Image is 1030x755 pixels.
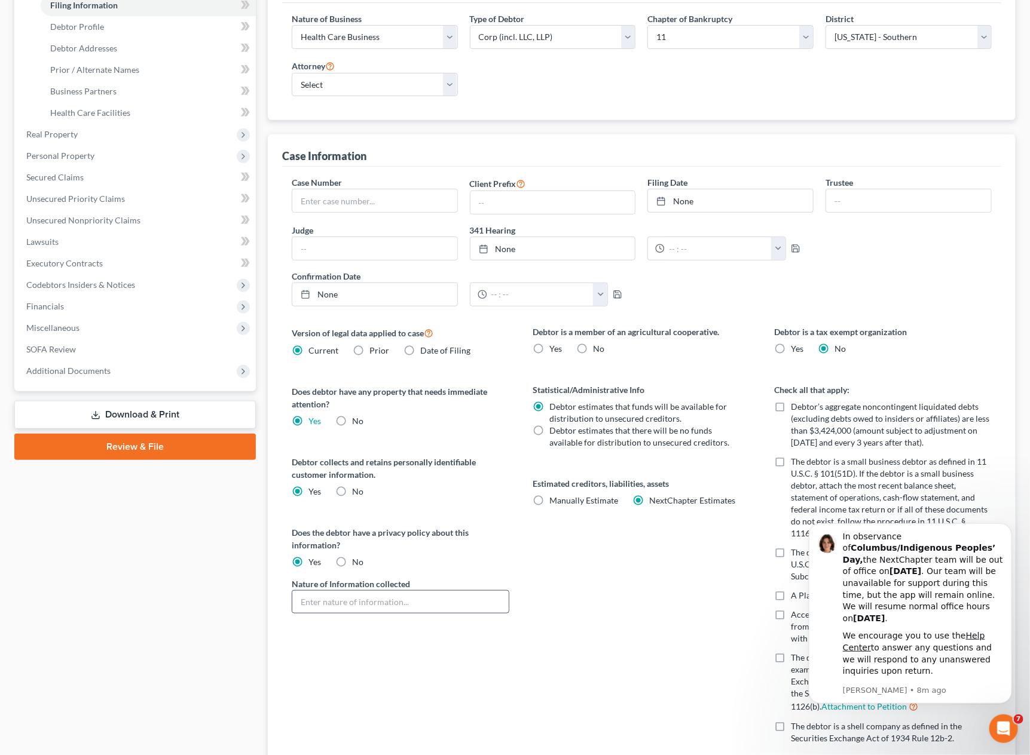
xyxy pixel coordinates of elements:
[17,210,256,231] a: Unsecured Nonpriority Claims
[50,86,117,96] span: Business Partners
[50,65,139,75] span: Prior / Alternate Names
[292,591,509,613] input: Enter nature of information...
[17,339,256,360] a: SOFA Review
[533,326,751,338] label: Debtor is a member of an agricultural cooperative.
[650,495,736,505] span: NextChapter Estimates
[26,129,78,139] span: Real Property
[26,215,140,225] span: Unsecured Nonpriority Claims
[41,59,256,81] a: Prior / Alternate Names
[292,237,457,260] input: --
[26,237,59,247] span: Lawsuits
[470,191,635,214] input: --
[308,416,321,426] a: Yes
[352,557,363,567] span: No
[14,434,256,460] a: Review & File
[286,270,642,283] label: Confirmation Date
[826,176,853,189] label: Trustee
[26,344,76,354] span: SOFA Review
[26,301,64,311] span: Financials
[26,194,125,204] span: Unsecured Priority Claims
[50,108,130,118] span: Health Care Facilities
[550,401,728,423] span: Debtor estimates that funds will be available for distribution to unsecured creditors.
[292,189,457,212] input: Enter case number...
[791,520,1030,749] iframe: Intercom notifications message
[26,280,135,290] span: Codebtors Insiders & Notices
[292,283,457,306] a: None
[352,416,363,426] span: No
[308,345,338,355] span: Current
[1014,714,1023,724] span: 7
[17,253,256,274] a: Executory Contracts
[835,343,846,354] span: No
[17,231,256,253] a: Lawsuits
[369,345,389,355] span: Prior
[420,345,470,355] span: Date of Filing
[41,81,256,102] a: Business Partners
[826,13,854,25] label: District
[550,425,730,447] span: Debtor estimates that there will be no funds available for distribution to unsecured creditors.
[292,578,410,590] label: Nature of Information collected
[648,189,813,212] a: None
[50,43,117,53] span: Debtor Addresses
[26,258,103,268] span: Executory Contracts
[292,224,313,237] label: Judge
[470,176,526,191] label: Client Prefix
[292,456,509,481] label: Debtor collects and retains personally identifiable customer information.
[292,176,342,189] label: Case Number
[17,167,256,188] a: Secured Claims
[41,38,256,59] a: Debtor Addresses
[791,401,989,447] span: Debtor’s aggregate noncontingent liquidated debts (excluding debts owed to insiders or affiliates...
[352,486,363,496] span: No
[292,59,335,73] label: Attorney
[26,151,94,161] span: Personal Property
[989,714,1018,743] iframe: Intercom live chat
[550,343,563,354] span: Yes
[487,283,594,306] input: -- : --
[774,326,992,338] label: Debtor is a tax exempt organization
[292,326,509,340] label: Version of legal data applied to case
[533,383,751,396] label: Statistical/Administrative Info
[533,477,751,490] label: Estimated creditors, liabilities, assets
[26,323,80,333] span: Miscellaneous
[41,102,256,124] a: Health Care Facilities
[26,172,84,182] span: Secured Claims
[826,189,991,212] input: --
[464,224,820,237] label: 341 Hearing
[647,13,732,25] label: Chapter of Bankruptcy
[791,456,988,538] span: The debtor is a small business debtor as defined in 11 U.S.C. § 101(51D). If the debtor is a smal...
[50,22,104,32] span: Debtor Profile
[26,366,111,376] span: Additional Documents
[665,237,772,260] input: -- : --
[14,401,256,429] a: Download & Print
[292,385,509,410] label: Does debtor have any property that needs immediate attention?
[41,16,256,38] a: Debtor Profile
[647,176,687,189] label: Filing Date
[292,13,362,25] label: Nature of Business
[292,526,509,551] label: Does the debtor have a privacy policy about this information?
[791,343,803,354] span: Yes
[550,495,619,505] span: Manually Estimate
[594,343,605,354] span: No
[470,13,525,25] label: Type of Debtor
[470,237,635,260] a: None
[308,557,321,567] span: Yes
[308,486,321,496] span: Yes
[17,188,256,210] a: Unsecured Priority Claims
[774,383,992,396] label: Check all that apply:
[282,149,366,163] div: Case Information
